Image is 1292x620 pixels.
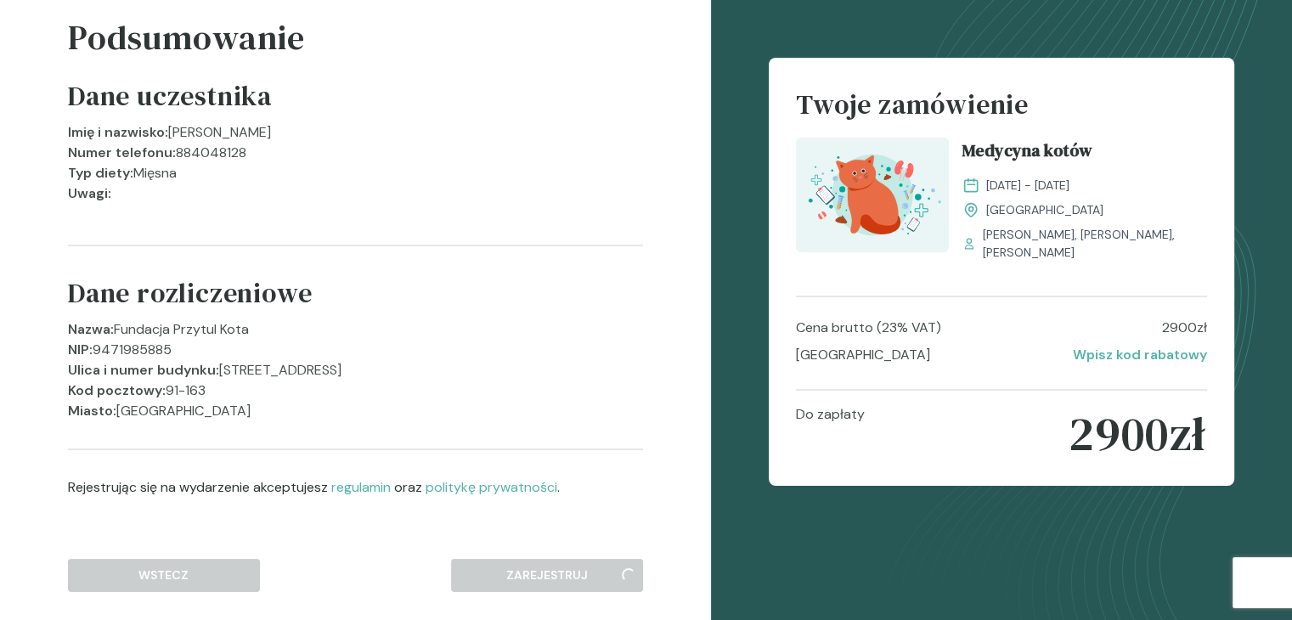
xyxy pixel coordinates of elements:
span: [DATE] - [DATE] [986,177,1069,194]
p: Do zapłaty [796,404,865,464]
button: Wstecz [68,559,260,592]
p: 9471985885 [93,340,172,360]
span: [PERSON_NAME], [PERSON_NAME], [PERSON_NAME] [983,226,1207,262]
p: Rejestrując się na wydarzenie akceptujesz oraz . [68,477,643,498]
p: Fundacja Przytul Kota [114,319,249,340]
a: Medycyna kotów [962,138,1207,170]
h4: Dane uczestnika [68,76,272,122]
p: Typ diety : [68,163,133,183]
h4: Twoje zamówienie [796,85,1207,138]
p: Imię i nazwisko : [68,122,168,143]
h4: Dane rozliczeniowe [68,273,312,319]
p: Wpisz kod rabatowy [1073,345,1207,365]
p: [STREET_ADDRESS] [219,360,341,380]
a: politykę prywatności [426,478,557,496]
p: Uwagi : [68,183,111,204]
p: [GEOGRAPHIC_DATA] [116,401,251,421]
p: Cena brutto (23% VAT) [796,318,941,338]
p: Wstecz [82,566,245,584]
p: NIP : [68,340,93,360]
a: regulamin [331,478,391,496]
p: [GEOGRAPHIC_DATA] [796,345,930,365]
span: Medycyna kotów [962,138,1092,170]
h3: Podsumowanie [68,12,643,76]
p: Mięsna [133,163,177,183]
p: 2900 zł [1162,318,1207,338]
p: Kod pocztowy : [68,380,166,401]
p: 91-163 [166,380,206,401]
p: Miasto : [68,401,116,421]
p: Nazwa : [68,319,114,340]
span: [GEOGRAPHIC_DATA] [986,201,1103,219]
p: 884048128 [176,143,246,163]
p: Ulica i numer budynku : [68,360,219,380]
p: Zarejestruj [465,566,629,584]
button: Zarejestruj [451,559,643,592]
p: Numer telefonu : [68,143,176,163]
p: [PERSON_NAME] [168,122,271,143]
img: aHfQZEMqNJQqH-e8_MedKot_T.svg [796,138,949,252]
p: 2900 zł [1069,404,1206,464]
